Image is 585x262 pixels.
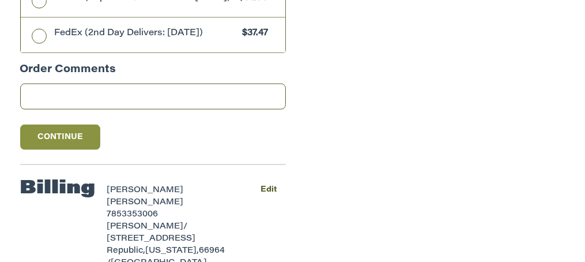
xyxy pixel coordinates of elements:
span: 7853353006 [107,211,158,219]
span: [US_STATE], [145,247,199,255]
span: / [STREET_ADDRESS] [107,223,195,243]
span: FedEx (2nd Day Delivers: [DATE]) [54,27,237,40]
button: Continue [20,125,101,150]
span: [PERSON_NAME] [107,223,183,231]
span: [PERSON_NAME] [107,199,183,207]
span: $37.47 [237,27,269,40]
button: Edit [252,182,286,199]
span: [PERSON_NAME] [107,186,183,194]
h2: Billing [20,177,96,200]
span: Republic, [107,247,145,255]
legend: Order Comments [20,62,116,84]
